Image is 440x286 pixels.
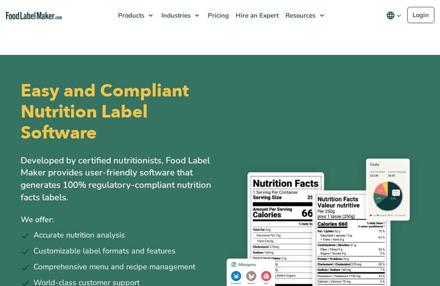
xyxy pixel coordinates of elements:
span: Customizable label formats and features [33,245,176,257]
a: Food Label Maker homepage [6,12,62,19]
p: Developed by certified nutritionists, Food Label Maker provides user-friendly software that gener... [21,154,214,204]
span: Hire an Expert [233,11,279,20]
span: Products [115,11,145,20]
span: Resources [283,11,316,20]
span: Pricing [205,11,230,20]
span: Industries [159,11,191,20]
button: Change language [380,7,407,24]
span: Accurate nutrition analysis [33,229,125,241]
h1: Easy and Compliant Nutrition Label Software [21,81,214,144]
p: We offer: [21,214,214,226]
a: Login [407,7,434,23]
span: Comprehensive menu and recipe management [33,261,195,273]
